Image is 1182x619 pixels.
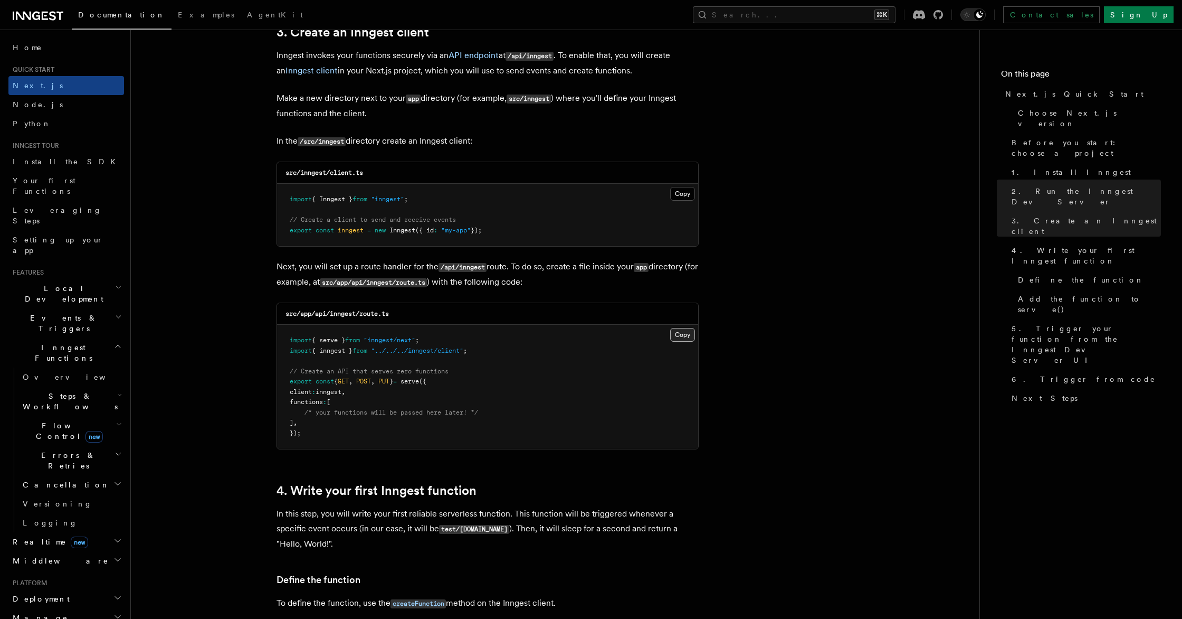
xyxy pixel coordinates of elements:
[356,378,371,385] span: POST
[8,268,44,277] span: Features
[290,336,312,344] span: import
[1007,133,1161,163] a: Before you start: choose a project
[349,378,352,385] span: ,
[23,519,78,527] span: Logging
[298,137,346,146] code: /src/inngest
[371,378,375,385] span: ,
[13,206,102,225] span: Leveraging Steps
[1007,319,1161,370] a: 5. Trigger your function from the Inngest Dev Server UI
[277,573,360,587] a: Define the function
[320,278,427,287] code: src/app/api/inngest/route.ts
[13,81,63,90] span: Next.js
[1012,323,1161,365] span: 5. Trigger your function from the Inngest Dev Server UI
[290,216,456,223] span: // Create a client to send and receive events
[389,378,393,385] span: }
[290,378,312,385] span: export
[8,171,124,201] a: Your first Functions
[375,227,386,234] span: new
[378,378,389,385] span: PUT
[1007,389,1161,408] a: Next Steps
[670,328,695,342] button: Copy
[8,95,124,114] a: Node.js
[389,227,415,234] span: Inngest
[390,598,446,608] a: createFunction
[404,195,408,203] span: ;
[341,388,345,396] span: ,
[171,3,241,29] a: Examples
[13,42,42,53] span: Home
[874,10,889,20] kbd: ⌘K
[85,431,103,443] span: new
[367,227,371,234] span: =
[1007,211,1161,241] a: 3. Create an Inngest client
[312,388,316,396] span: :
[290,368,449,375] span: // Create an API that serves zero functions
[415,336,419,344] span: ;
[1007,370,1161,389] a: 6. Trigger from code
[401,378,419,385] span: serve
[8,201,124,230] a: Leveraging Steps
[290,195,312,203] span: import
[1012,167,1131,177] span: 1. Install Inngest
[8,313,115,334] span: Events & Triggers
[285,65,338,76] a: Inngest client
[471,227,482,234] span: });
[13,236,103,255] span: Setting up your app
[1014,104,1161,133] a: Choose Next.js version
[8,537,88,547] span: Realtime
[241,3,309,29] a: AgentKit
[18,446,124,475] button: Errors & Retries
[323,398,327,406] span: :
[23,373,131,381] span: Overview
[178,11,234,19] span: Examples
[634,263,649,272] code: app
[72,3,171,30] a: Documentation
[390,599,446,608] code: createFunction
[18,494,124,513] a: Versioning
[8,308,124,338] button: Events & Triggers
[18,368,124,387] a: Overview
[277,91,699,121] p: Make a new directory next to your directory (for example, ) where you'll define your Inngest func...
[419,378,426,385] span: ({
[316,388,341,396] span: inngest
[18,513,124,532] a: Logging
[277,48,699,78] p: Inngest invokes your functions securely via an at . To enable that, you will create an in your Ne...
[18,391,118,412] span: Steps & Workflows
[1012,245,1161,266] span: 4. Write your first Inngest function
[1018,275,1144,285] span: Define the function
[439,263,487,272] code: /api/inngest
[8,532,124,551] button: Realtimenew
[1014,270,1161,289] a: Define the function
[247,11,303,19] span: AgentKit
[290,419,293,426] span: ]
[277,134,699,149] p: In the directory create an Inngest client:
[277,259,699,290] p: Next, you will set up a route handler for the route. To do so, create a file inside your director...
[316,378,334,385] span: const
[406,95,421,104] code: app
[1007,182,1161,211] a: 2. Run the Inngest Dev Server
[463,347,467,354] span: ;
[312,195,352,203] span: { Inngest }
[13,157,122,166] span: Install the SDK
[8,114,124,133] a: Python
[8,76,124,95] a: Next.js
[1007,241,1161,270] a: 4. Write your first Inngest function
[316,227,334,234] span: const
[18,450,115,471] span: Errors & Retries
[1001,68,1161,85] h4: On this page
[1014,289,1161,319] a: Add the function to serve()
[290,429,301,437] span: });
[8,556,109,566] span: Middleware
[8,38,124,57] a: Home
[506,52,554,61] code: /api/inngest
[1012,374,1156,384] span: 6. Trigger from code
[277,25,429,40] a: 3. Create an Inngest client
[13,119,51,128] span: Python
[18,420,116,442] span: Flow Control
[290,388,312,396] span: client
[8,230,124,260] a: Setting up your app
[1012,393,1078,404] span: Next Steps
[290,347,312,354] span: import
[290,398,323,406] span: functions
[1001,85,1161,104] a: Next.js Quick Start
